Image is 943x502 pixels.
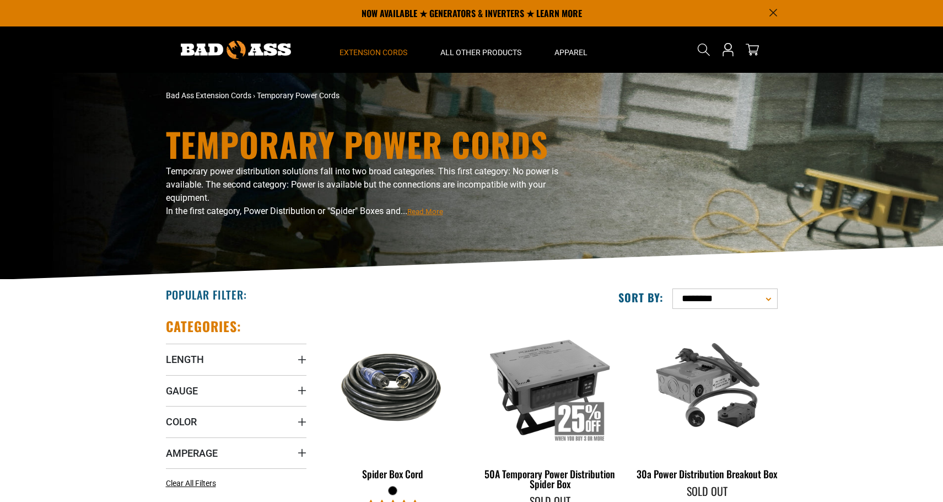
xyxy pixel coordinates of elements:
h1: Temporary Power Cords [166,127,568,161]
summary: Amperage [166,437,306,468]
summary: Color [166,406,306,437]
a: 50A Temporary Power Distribution Spider Box 50A Temporary Power Distribution Spider Box [479,318,620,495]
span: Gauge [166,384,198,397]
a: Clear All Filters [166,478,220,489]
div: Sold Out [637,485,777,496]
summary: Apparel [538,26,604,73]
img: 50A Temporary Power Distribution Spider Box [481,323,619,450]
img: black [324,344,462,429]
h2: Popular Filter: [166,287,247,302]
h2: Categories: [166,318,242,335]
a: black Spider Box Cord [323,318,464,485]
span: Read More [407,207,443,216]
span: Temporary Power Cords [257,91,340,100]
span: Color [166,415,197,428]
span: Temporary power distribution solutions fall into two broad categories. This first category: No po... [166,166,558,203]
nav: breadcrumbs [166,90,568,102]
span: Amperage [166,447,218,460]
span: Apparel [554,47,588,57]
summary: Gauge [166,375,306,406]
span: Extension Cords [340,47,407,57]
div: 50A Temporary Power Distribution Spider Box [479,469,620,489]
div: Spider Box Cord [323,469,464,479]
span: Clear All Filters [166,479,216,488]
summary: Length [166,344,306,375]
summary: Extension Cords [323,26,424,73]
label: Sort by: [618,290,664,305]
span: Length [166,353,204,366]
summary: Search [695,41,713,58]
div: 30a Power Distribution Breakout Box [637,469,777,479]
summary: All Other Products [424,26,538,73]
a: Bad Ass Extension Cords [166,91,251,100]
img: green [638,323,777,450]
span: In the first category, Power Distribution or "Spider" Boxes and... [166,206,443,216]
a: green 30a Power Distribution Breakout Box [637,318,777,485]
span: › [253,91,255,100]
img: Bad Ass Extension Cords [181,41,291,59]
span: All Other Products [440,47,521,57]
